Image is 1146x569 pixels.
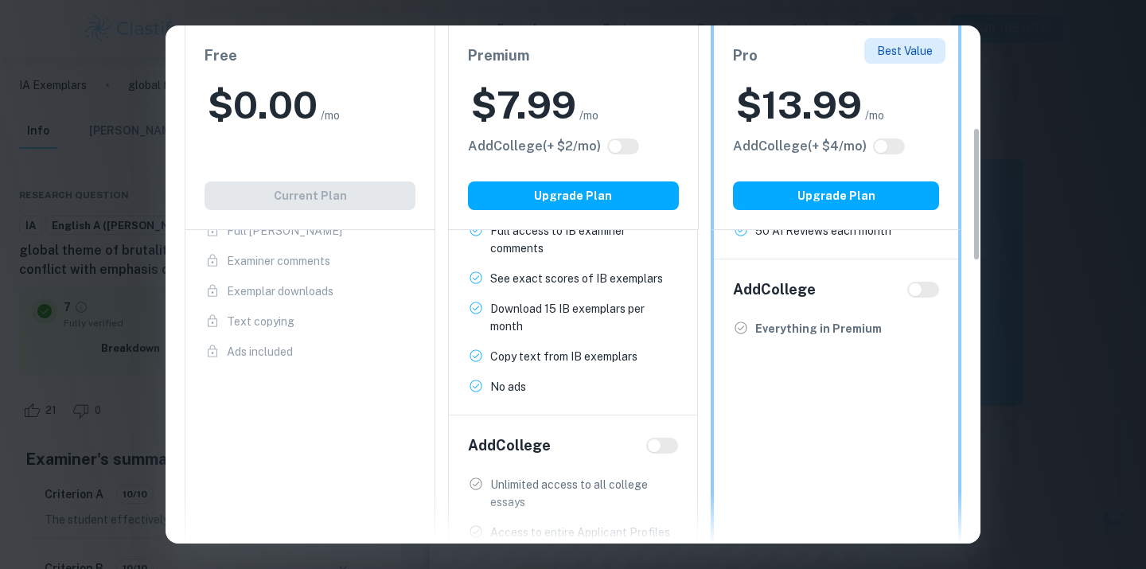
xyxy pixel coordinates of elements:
button: Upgrade Plan [468,181,679,210]
p: Full [PERSON_NAME] [227,222,342,240]
h2: $ 7.99 [471,80,576,131]
span: /mo [865,107,884,124]
p: See exact scores of IB exemplars [490,270,663,287]
p: No ads [490,378,526,396]
h6: Add College [468,435,551,457]
span: /mo [321,107,340,124]
h6: Click to see all the additional College features. [733,137,867,156]
p: Text copying [227,313,294,330]
button: Upgrade Plan [733,181,939,210]
h6: Free [205,45,415,67]
h6: Add College [733,279,816,301]
h2: $ 13.99 [736,80,862,131]
p: Ads included [227,343,293,360]
p: 50 AI Reviews each month [755,222,891,240]
p: Download 15 IB exemplars per month [490,300,679,335]
p: Unlimited access to all college essays [490,476,679,511]
h6: Pro [733,45,939,67]
p: Copy text from IB exemplars [490,348,637,365]
h6: Premium [468,45,679,67]
p: Exemplar downloads [227,283,333,300]
h2: $ 0.00 [208,80,318,131]
h6: Click to see all the additional College features. [468,137,601,156]
span: /mo [579,107,598,124]
p: Best Value [877,42,933,60]
p: Everything in Premium [755,320,882,337]
p: Full access to IB examiner comments [490,222,679,257]
p: Examiner comments [227,252,330,270]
